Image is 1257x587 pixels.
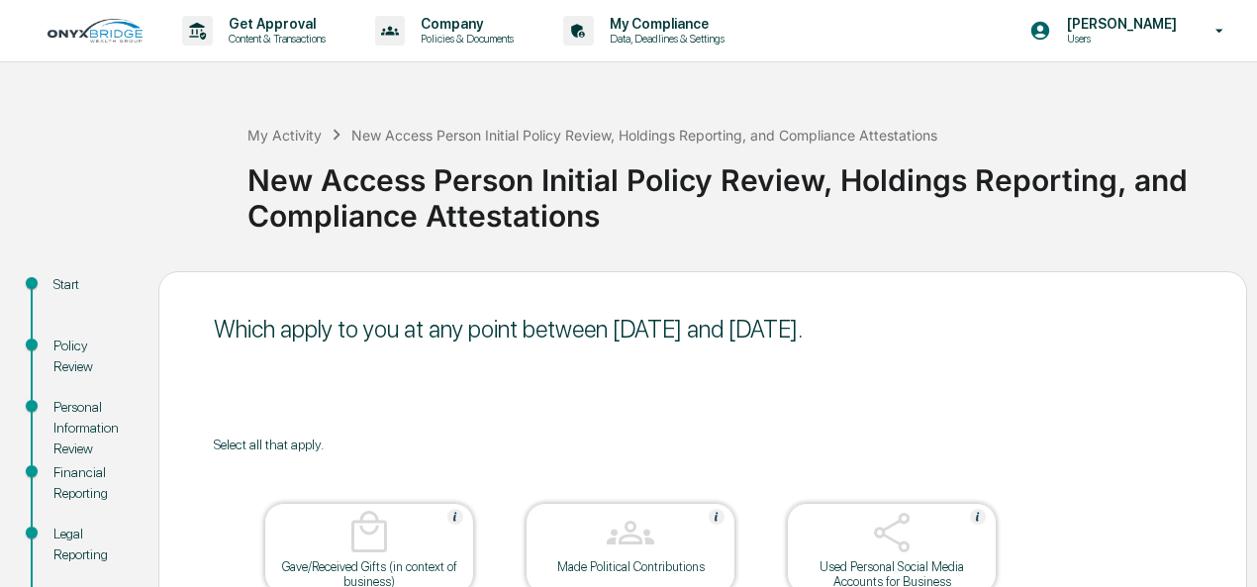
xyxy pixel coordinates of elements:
p: Content & Transactions [213,32,336,46]
p: My Compliance [594,16,734,32]
img: Help [709,509,725,525]
div: Which apply to you at any point between [DATE] and [DATE]. [214,315,1192,343]
div: Start [53,274,127,295]
div: Made Political Contributions [541,559,720,574]
p: Users [1051,32,1187,46]
div: My Activity [247,127,322,144]
img: Help [447,509,463,525]
img: Help [970,509,986,525]
div: Personal Information Review [53,397,127,459]
img: Made Political Contributions [607,509,654,556]
p: Policies & Documents [405,32,524,46]
div: Legal Reporting [53,524,127,565]
p: Data, Deadlines & Settings [594,32,734,46]
div: Financial Reporting [53,462,127,504]
div: New Access Person Initial Policy Review, Holdings Reporting, and Compliance Attestations [351,127,937,144]
div: Policy Review [53,336,127,377]
img: Gave/Received Gifts (in context of business) [345,509,393,556]
p: [PERSON_NAME] [1051,16,1187,32]
img: Used Personal Social Media Accounts for Business [868,509,916,556]
img: logo [48,19,143,43]
div: New Access Person Initial Policy Review, Holdings Reporting, and Compliance Attestations [247,147,1247,234]
div: Select all that apply. [214,437,1192,452]
p: Get Approval [213,16,336,32]
p: Company [405,16,524,32]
